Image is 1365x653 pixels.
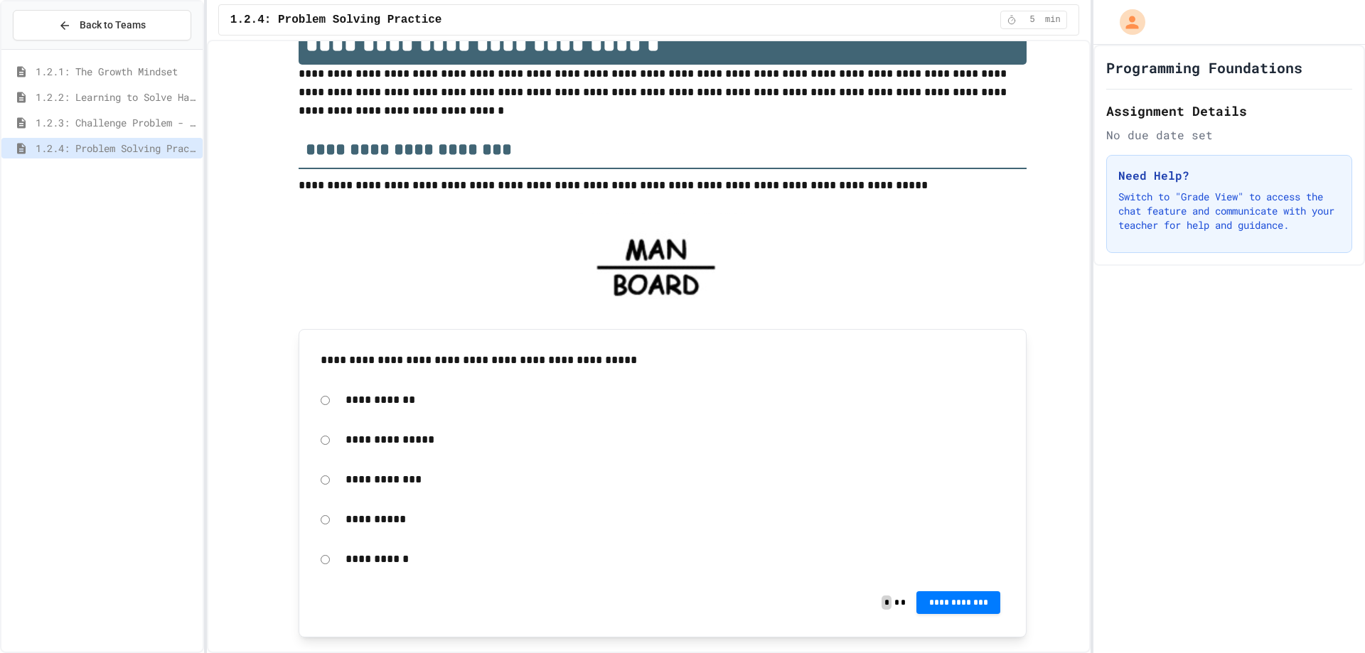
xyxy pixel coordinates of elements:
[36,90,197,104] span: 1.2.2: Learning to Solve Hard Problems
[80,18,146,33] span: Back to Teams
[1106,58,1302,77] h1: Programming Foundations
[36,115,197,130] span: 1.2.3: Challenge Problem - The Bridge
[36,141,197,156] span: 1.2.4: Problem Solving Practice
[1118,190,1340,232] p: Switch to "Grade View" to access the chat feature and communicate with your teacher for help and ...
[13,10,191,41] button: Back to Teams
[36,64,197,79] span: 1.2.1: The Growth Mindset
[1045,14,1061,26] span: min
[1021,14,1044,26] span: 5
[230,11,442,28] span: 1.2.4: Problem Solving Practice
[1106,101,1352,121] h2: Assignment Details
[1106,126,1352,144] div: No due date set
[1105,6,1149,38] div: My Account
[1118,167,1340,184] h3: Need Help?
